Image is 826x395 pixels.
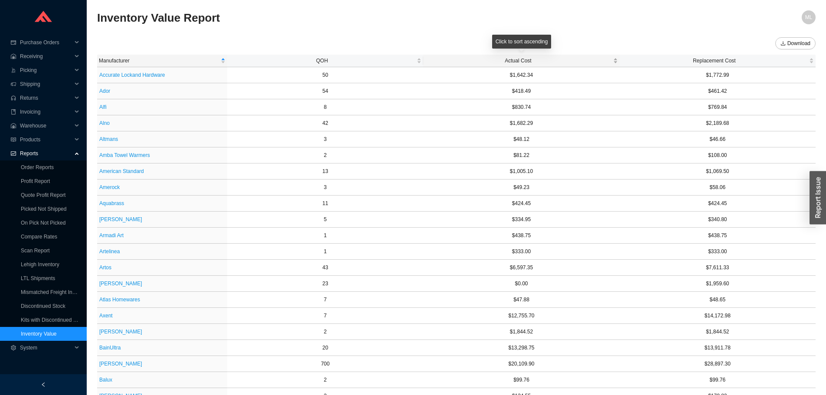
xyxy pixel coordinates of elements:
[227,372,423,388] td: 2
[21,261,59,268] a: Lehigh Inventory
[423,212,619,228] td: $334.95
[423,55,619,67] th: Actual Cost sortable
[423,196,619,212] td: $424.45
[227,55,423,67] th: QOH sortable
[21,178,50,184] a: Profit Report
[423,308,619,324] td: $12,755.70
[227,147,423,163] td: 2
[227,324,423,340] td: 2
[99,326,143,338] button: [PERSON_NAME]
[99,359,142,368] span: [PERSON_NAME]
[21,192,65,198] a: Quote Profit Report
[20,119,72,133] span: Warehouse
[99,167,144,176] span: American Standard
[99,213,143,225] button: [PERSON_NAME]
[620,228,816,244] td: $438.75
[423,340,619,356] td: $13,298.75
[20,36,72,49] span: Purchase Orders
[423,131,619,147] td: $48.12
[621,56,807,65] span: Replacement Cost
[620,147,816,163] td: $108.00
[99,133,118,145] button: Altmans
[423,147,619,163] td: $81.22
[620,324,816,340] td: $1,844.52
[620,292,816,308] td: $48.65
[99,149,150,161] button: Amba Towel Warmers
[620,276,816,292] td: $1,959.60
[423,244,619,260] td: $333.00
[20,77,72,91] span: Shipping
[227,340,423,356] td: 20
[227,228,423,244] td: 1
[97,10,636,26] h2: Inventory Value Report
[805,10,813,24] span: ML
[620,340,816,356] td: $13,911.78
[620,372,816,388] td: $99.76
[423,276,619,292] td: $0.00
[227,67,423,83] td: 50
[99,165,144,177] button: American Standard
[21,303,65,309] a: Discontinued Stock
[620,99,816,115] td: $769.84
[20,49,72,63] span: Receiving
[99,247,120,256] span: Artelinea
[41,382,46,387] span: left
[99,215,142,224] span: [PERSON_NAME]
[620,196,816,212] td: $424.45
[99,294,140,306] button: Atlas Homewares
[99,263,111,272] span: Artos
[620,260,816,276] td: $7,611.33
[99,375,112,384] span: Balux
[10,137,16,142] span: read
[620,308,816,324] td: $14,172.98
[227,115,423,131] td: 42
[423,356,619,372] td: $20,109.90
[423,180,619,196] td: $49.23
[620,115,816,131] td: $2,189.68
[423,83,619,99] td: $418.49
[99,358,143,370] button: [PERSON_NAME]
[21,206,66,212] a: Picked Not Shipped
[425,56,611,65] span: Actual Cost
[99,199,124,208] span: Aquabrass
[620,131,816,147] td: $46.66
[423,260,619,276] td: $6,597.35
[227,356,423,372] td: 700
[99,69,165,81] button: Accurate Lockand Hardware
[227,260,423,276] td: 43
[227,244,423,260] td: 1
[227,212,423,228] td: 5
[423,67,619,83] td: $1,642.34
[227,163,423,180] td: 13
[99,119,110,127] span: Alno
[20,63,72,77] span: Picking
[21,331,57,337] a: Inventory Value
[775,37,816,49] button: downloadDownload
[20,105,72,119] span: Invoicing
[99,311,113,320] span: Axent
[227,131,423,147] td: 3
[620,83,816,99] td: $461.42
[423,99,619,115] td: $830.74
[99,117,110,129] button: Alno
[21,220,65,226] a: On Pick Not Picked
[620,212,816,228] td: $340.80
[99,135,118,144] span: Altmans
[20,133,72,147] span: Products
[10,95,16,101] span: customer-service
[99,101,107,113] button: Alfi
[227,180,423,196] td: 3
[423,115,619,131] td: $1,682.29
[99,56,219,65] span: Manufacturer
[227,292,423,308] td: 7
[620,356,816,372] td: $28,897.30
[227,83,423,99] td: 54
[99,229,124,242] button: Armadi Art
[21,275,55,281] a: LTL Shipments
[99,231,124,240] span: Armadi Art
[20,91,72,105] span: Returns
[21,317,85,323] a: Kits with Discontinued Parts
[99,327,142,336] span: [PERSON_NAME]
[227,276,423,292] td: 23
[99,85,111,97] button: Ador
